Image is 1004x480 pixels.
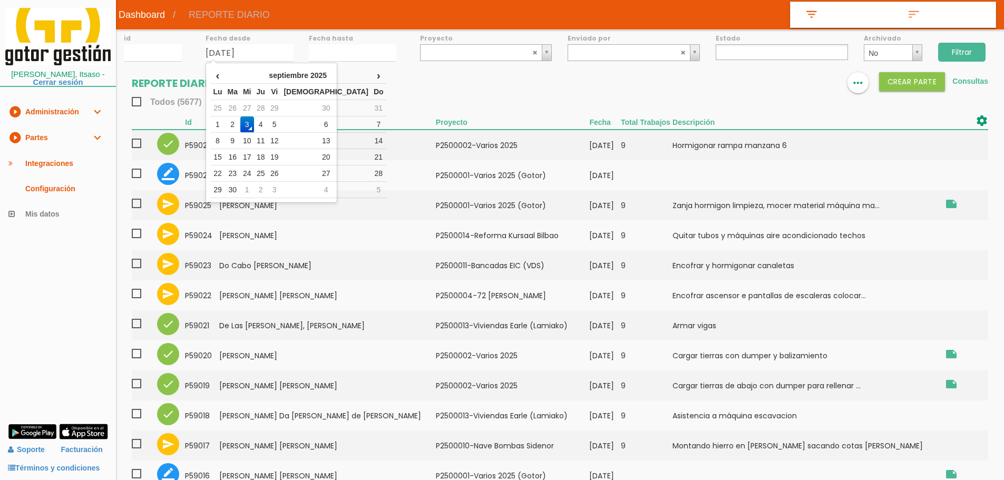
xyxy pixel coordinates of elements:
[864,34,922,43] label: Archivado
[589,130,621,160] td: [DATE]
[436,400,590,430] td: P2500013-Viviendas Earle (Lamiako)
[219,370,436,400] td: [PERSON_NAME] [PERSON_NAME]
[436,370,590,400] td: P2500002-Varios 2025
[185,430,219,461] td: 59017
[254,133,268,149] td: 11
[210,67,225,84] th: ‹
[124,34,182,43] label: id
[281,182,371,198] td: 4
[281,165,371,182] td: 27
[185,190,219,220] td: 59025
[436,430,590,461] td: P2500010-Nave Bombas Sidenor
[210,182,225,198] td: 29
[185,114,219,130] th: Id
[185,280,219,310] td: 59022
[185,220,219,250] td: 59024
[185,370,219,400] td: 59019
[589,280,621,310] td: [DATE]
[5,8,111,65] img: itcons-logo
[869,45,908,62] span: No
[436,190,590,220] td: P2500001-Varios 2025 (Gotor)
[945,378,958,390] i: Obra Zarautz
[672,340,940,370] td: Cargar tierras con dumper y balizamiento
[905,8,922,22] i: sort
[371,133,386,149] td: 14
[185,130,219,160] td: 59027
[976,114,988,127] i: settings
[225,149,240,165] td: 16
[210,100,225,116] td: 25
[281,133,371,149] td: 13
[240,116,254,133] td: 3
[864,44,922,61] a: No
[240,133,254,149] td: 10
[938,43,986,62] input: Filtrar
[162,228,174,240] i: send
[254,116,268,133] td: 4
[589,190,621,220] td: [DATE]
[589,340,621,370] td: [DATE]
[621,250,672,280] td: 9
[589,160,621,190] td: [DATE]
[589,250,621,280] td: [DATE]
[8,125,21,150] i: play_circle_filled
[240,182,254,198] td: 1
[791,2,893,27] a: filter_list
[672,310,940,340] td: Armar vigas
[268,133,281,149] td: 12
[371,165,386,182] td: 28
[436,250,590,280] td: P2500011-Bancadas EIC (VDS)
[621,190,672,220] td: 9
[91,99,103,124] i: expand_more
[219,250,436,280] td: Do Cabo [PERSON_NAME]
[254,149,268,165] td: 18
[436,280,590,310] td: P2500004-72 [PERSON_NAME]
[716,34,848,43] label: Estado
[672,370,940,400] td: Cargar tierras de abajo con dumper para rellenar ...
[621,310,672,340] td: 9
[621,114,672,130] th: Total Trabajos
[162,348,174,360] i: check
[240,100,254,116] td: 27
[268,100,281,116] td: 29
[240,165,254,182] td: 24
[672,190,940,220] td: Zanja hormigon limpieza, mocer material máquina ma...
[621,340,672,370] td: 9
[803,8,820,22] i: filter_list
[851,72,865,93] i: more_horiz
[621,130,672,160] td: 9
[589,430,621,461] td: [DATE]
[162,198,174,210] i: send
[162,438,174,450] i: send
[225,182,240,198] td: 30
[225,84,240,100] th: Ma
[672,130,940,160] td: Hormigonar rampa manzana 6
[672,220,940,250] td: Quitar tubos y máquinas aire acondicionado techos
[268,165,281,182] td: 26
[59,424,108,439] img: app-store.png
[672,250,940,280] td: Encofrar y hormigonar canaletas
[225,100,240,116] td: 26
[945,348,958,360] i: Obra carretera Zarautz
[8,445,45,454] a: Soporte
[952,77,988,85] a: Consultas
[162,318,174,330] i: check
[91,125,103,150] i: expand_more
[162,138,174,150] i: check
[8,99,21,124] i: play_circle_filled
[210,84,225,100] th: Lu
[420,34,552,43] label: Proyecto
[210,149,225,165] td: 15
[219,400,436,430] td: [PERSON_NAME] Da [PERSON_NAME] de [PERSON_NAME]
[371,149,386,165] td: 21
[893,2,996,27] a: sort
[371,116,386,133] td: 7
[219,220,436,250] td: [PERSON_NAME]
[672,400,940,430] td: Asistencia a máquina escavacion
[219,430,436,461] td: [PERSON_NAME] [PERSON_NAME]
[621,430,672,461] td: 9
[672,430,940,461] td: Montando hierro en [PERSON_NAME] sacando cotas [PERSON_NAME]
[185,160,219,190] td: 59026
[309,34,396,43] label: Fecha hasta
[219,310,436,340] td: De Las [PERSON_NAME], [PERSON_NAME]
